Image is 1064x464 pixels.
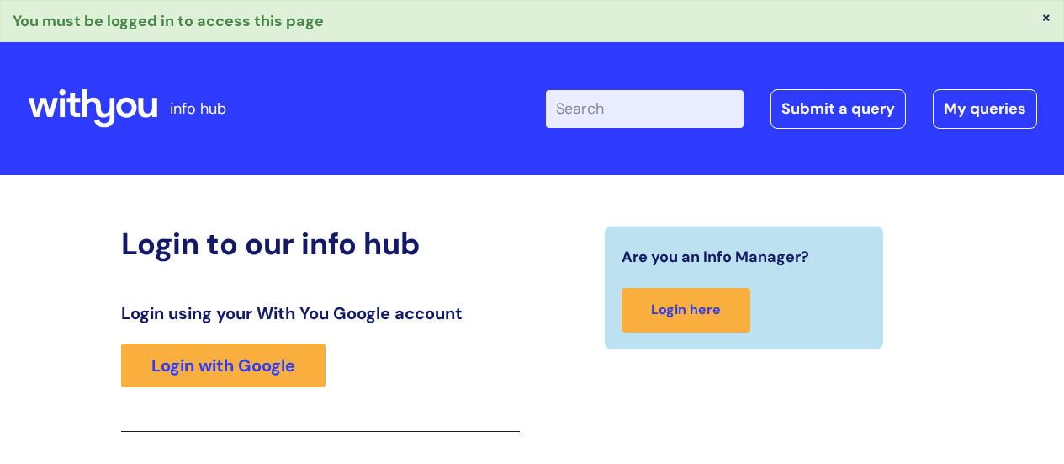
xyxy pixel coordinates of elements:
[770,89,906,128] a: Submit a query
[546,90,744,127] input: Search
[933,89,1037,128] a: My queries
[170,95,226,122] p: info hub
[121,303,520,323] h3: Login using your With You Google account
[622,288,750,333] a: Login here
[121,344,326,387] a: Login with Google
[121,226,520,262] h2: Login to our info hub
[622,243,809,270] span: Are you an Info Manager?
[1041,9,1051,24] button: ×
